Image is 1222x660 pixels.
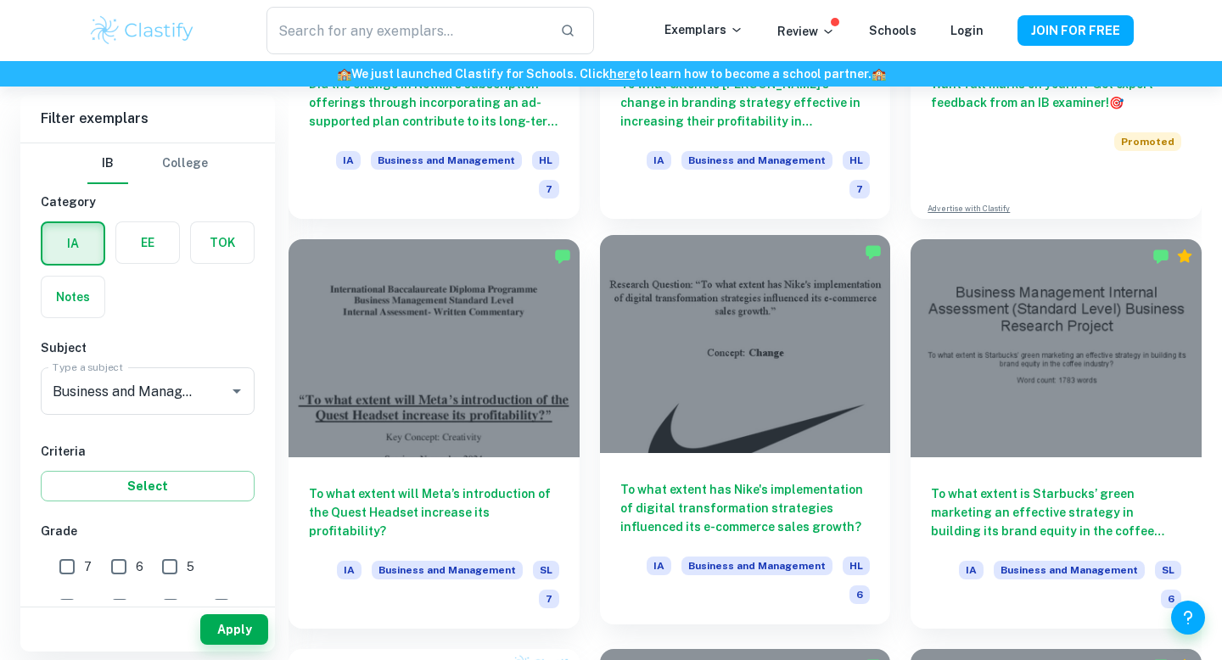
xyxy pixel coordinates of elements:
[371,151,522,170] span: Business and Management
[994,561,1145,579] span: Business and Management
[843,557,870,575] span: HL
[309,75,559,131] h6: Did the change in Netflix's subscription offerings through incorporating an ad-supported plan con...
[647,557,671,575] span: IA
[238,597,244,616] span: 1
[1176,248,1193,265] div: Premium
[931,75,1181,112] h6: Want full marks on your IA ? Get expert feedback from an IB examiner!
[88,14,196,48] img: Clastify logo
[865,243,882,260] img: Marked
[372,561,523,579] span: Business and Management
[337,67,351,81] span: 🏫
[41,193,255,211] h6: Category
[191,222,254,263] button: TOK
[950,24,984,37] a: Login
[1152,248,1169,265] img: Marked
[84,597,92,616] span: 4
[539,180,559,199] span: 7
[777,22,835,41] p: Review
[337,561,362,579] span: IA
[1155,561,1181,579] span: SL
[533,561,559,579] span: SL
[647,151,671,170] span: IA
[41,338,255,357] h6: Subject
[532,151,559,170] span: HL
[84,557,92,576] span: 7
[137,597,144,616] span: 3
[162,143,208,184] button: College
[309,484,559,540] h6: To what extent will Meta’s introduction of the Quest Headset increase its profitability?
[1114,132,1181,151] span: Promoted
[681,151,832,170] span: Business and Management
[42,223,104,264] button: IA
[554,248,571,265] img: Marked
[336,151,361,170] span: IA
[681,557,832,575] span: Business and Management
[600,239,891,629] a: To what extent has Nike's implementation of digital transformation strategies influenced its e-co...
[843,151,870,170] span: HL
[911,239,1202,629] a: To what extent is Starbucks’ green marketing an effective strategy in building its brand equity i...
[931,484,1181,540] h6: To what extent is Starbucks’ green marketing an effective strategy in building its brand equity i...
[136,557,143,576] span: 6
[42,277,104,317] button: Notes
[200,614,268,645] button: Apply
[289,239,580,629] a: To what extent will Meta’s introduction of the Quest Headset increase its profitability?IABusines...
[41,442,255,461] h6: Criteria
[872,67,886,81] span: 🏫
[266,7,547,54] input: Search for any exemplars...
[188,597,194,616] span: 2
[20,95,275,143] h6: Filter exemplars
[1161,590,1181,608] span: 6
[620,75,871,131] h6: To what extent is [PERSON_NAME]’s change in branding strategy effective in increasing their profi...
[53,360,123,374] label: Type a subject
[187,557,194,576] span: 5
[87,143,208,184] div: Filter type choice
[41,522,255,540] h6: Grade
[849,180,870,199] span: 7
[1017,15,1134,46] button: JOIN FOR FREE
[620,480,871,536] h6: To what extent has Nike's implementation of digital transformation strategies influenced its e-co...
[1109,96,1124,109] span: 🎯
[116,222,179,263] button: EE
[1171,601,1205,635] button: Help and Feedback
[849,585,870,604] span: 6
[609,67,636,81] a: here
[664,20,743,39] p: Exemplars
[928,203,1010,215] a: Advertise with Clastify
[41,471,255,501] button: Select
[959,561,984,579] span: IA
[869,24,916,37] a: Schools
[3,64,1219,83] h6: We just launched Clastify for Schools. Click to learn how to become a school partner.
[539,590,559,608] span: 7
[225,379,249,403] button: Open
[87,143,128,184] button: IB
